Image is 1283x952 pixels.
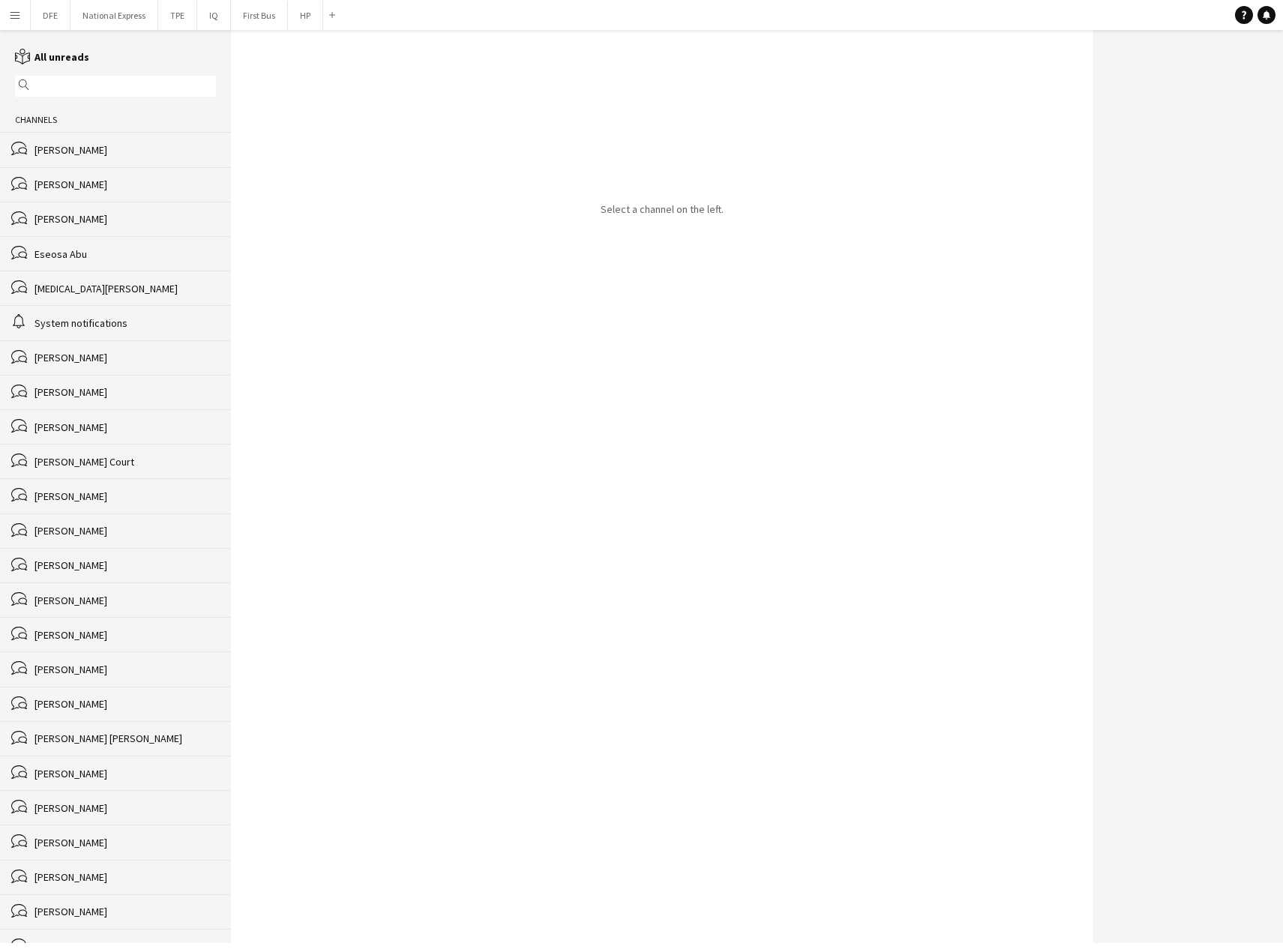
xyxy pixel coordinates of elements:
[34,489,216,503] div: [PERSON_NAME]
[34,385,216,399] div: [PERSON_NAME]
[34,870,216,884] div: [PERSON_NAME]
[34,143,216,157] div: [PERSON_NAME]
[34,212,216,226] div: [PERSON_NAME]
[34,663,216,676] div: [PERSON_NAME]
[15,50,89,64] a: All unreads
[34,282,216,295] div: [MEDICAL_DATA][PERSON_NAME]
[34,836,216,849] div: [PERSON_NAME]
[34,455,216,469] div: [PERSON_NAME] Court
[34,697,216,711] div: [PERSON_NAME]
[231,1,288,30] button: First Bus
[34,905,216,918] div: [PERSON_NAME]
[158,1,197,30] button: TPE
[34,558,216,572] div: [PERSON_NAME]
[34,351,216,364] div: [PERSON_NAME]
[34,767,216,780] div: [PERSON_NAME]
[34,421,216,434] div: [PERSON_NAME]
[34,178,216,191] div: [PERSON_NAME]
[34,594,216,607] div: [PERSON_NAME]
[288,1,323,30] button: HP
[31,1,70,30] button: DFE
[197,1,231,30] button: IQ
[601,202,724,216] p: Select a channel on the left.
[34,524,216,537] div: [PERSON_NAME]
[34,247,216,261] div: Eseosa Abu
[34,732,216,745] div: [PERSON_NAME] [PERSON_NAME]
[34,316,216,330] div: System notifications
[34,801,216,815] div: [PERSON_NAME]
[34,628,216,642] div: [PERSON_NAME]
[70,1,158,30] button: National Express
